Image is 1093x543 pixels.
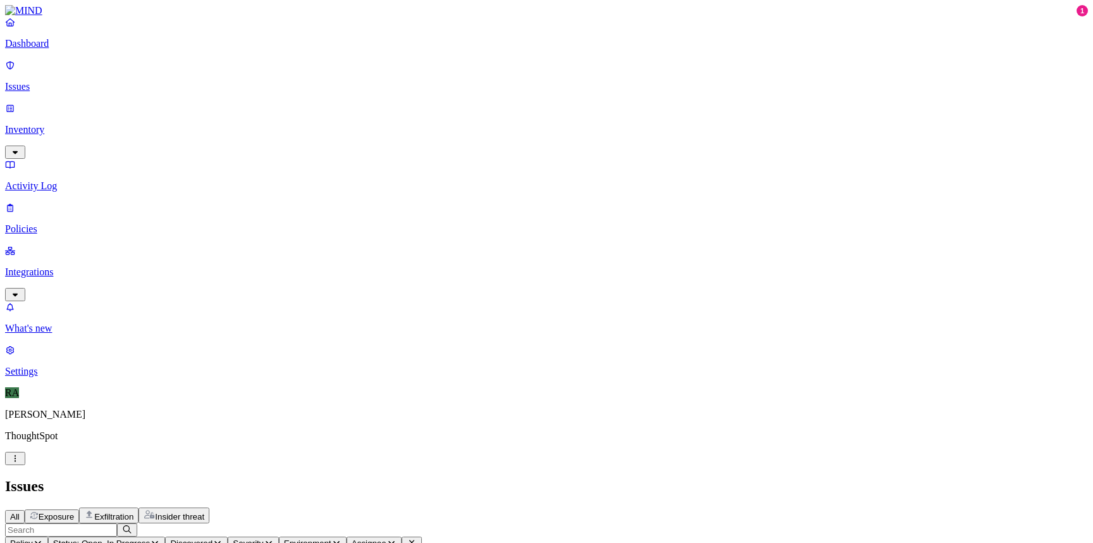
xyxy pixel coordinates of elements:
p: ThoughtSpot [5,430,1088,442]
span: Insider threat [155,512,204,521]
a: Inventory [5,103,1088,157]
p: Settings [5,366,1088,377]
p: Dashboard [5,38,1088,49]
img: MIND [5,5,42,16]
a: Policies [5,202,1088,235]
span: Exfiltration [94,512,133,521]
a: Integrations [5,245,1088,299]
h2: Issues [5,478,1088,495]
span: Exposure [39,512,74,521]
p: What's new [5,323,1088,334]
input: Search [5,523,117,537]
p: Inventory [5,124,1088,135]
span: RA [5,387,19,398]
div: 1 [1077,5,1088,16]
a: Activity Log [5,159,1088,192]
a: MIND [5,5,1088,16]
a: Dashboard [5,16,1088,49]
p: Activity Log [5,180,1088,192]
p: Integrations [5,266,1088,278]
a: Settings [5,344,1088,377]
p: [PERSON_NAME] [5,409,1088,420]
p: Policies [5,223,1088,235]
a: Issues [5,59,1088,92]
p: Issues [5,81,1088,92]
span: All [10,512,20,521]
a: What's new [5,301,1088,334]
